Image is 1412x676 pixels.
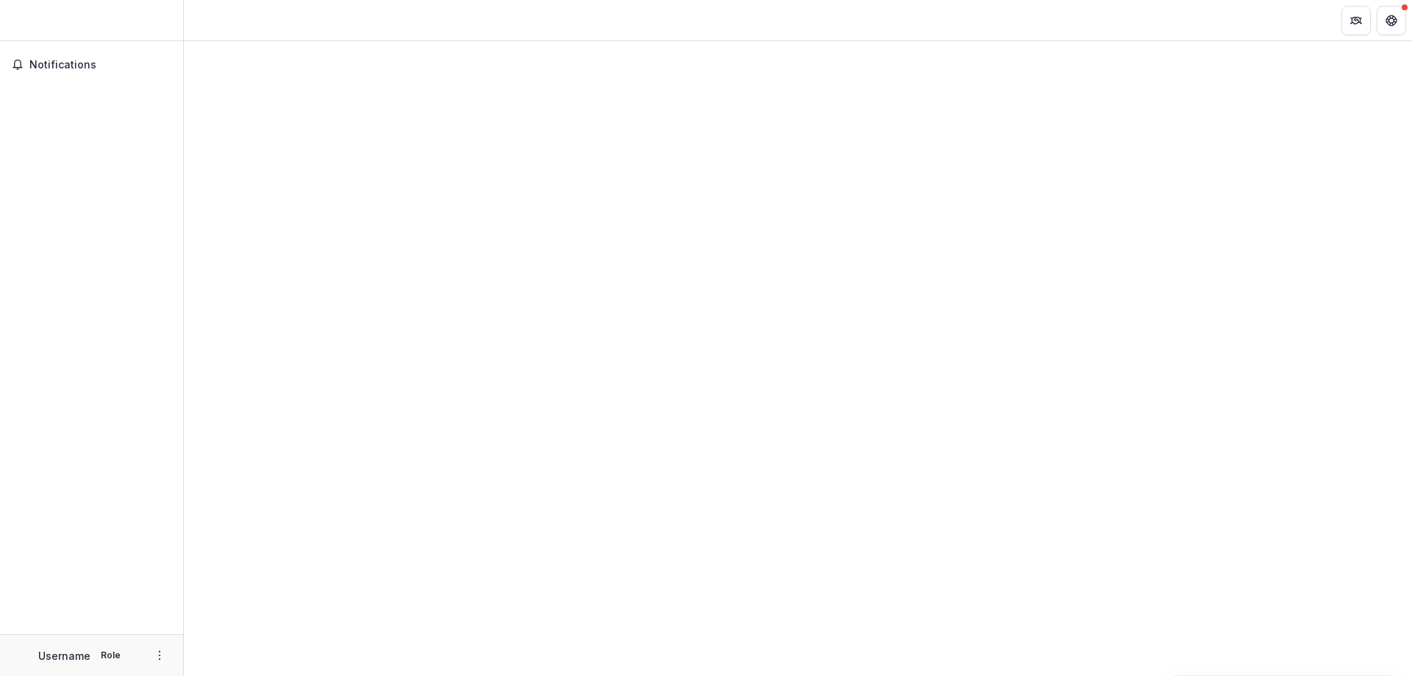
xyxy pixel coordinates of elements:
[38,648,90,663] p: Username
[29,59,171,71] span: Notifications
[6,53,177,77] button: Notifications
[96,649,125,662] p: Role
[151,647,168,664] button: More
[1341,6,1371,35] button: Partners
[1377,6,1406,35] button: Get Help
